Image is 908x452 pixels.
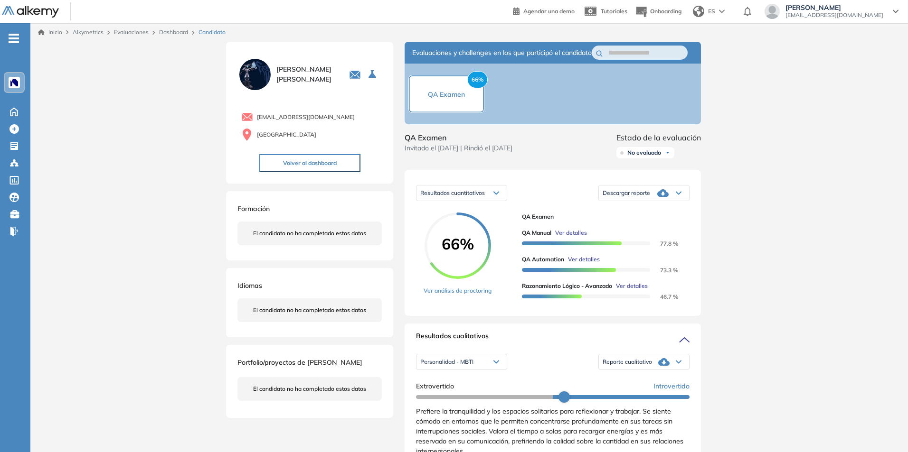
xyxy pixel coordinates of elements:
[785,4,883,11] span: [PERSON_NAME]
[276,65,338,84] span: [PERSON_NAME] [PERSON_NAME]
[424,286,492,295] a: Ver análisis de proctoring
[719,9,725,13] img: arrow
[73,28,104,36] span: Alkymetrics
[522,212,682,221] span: QA Examen
[253,306,366,314] span: El candidato no ha completado estos datos
[616,132,701,143] span: Estado de la evaluación
[420,358,473,366] span: Personalidad - MBTI
[2,6,59,18] img: Logo
[257,113,355,121] span: [EMAIL_ADDRESS][DOMAIN_NAME]
[416,381,454,391] span: Extrovertido
[522,282,612,290] span: Razonamiento Lógico - Avanzado
[568,255,600,264] span: Ver detalles
[38,28,62,37] a: Inicio
[603,189,650,197] span: Descargar reporte
[416,331,489,346] span: Resultados cualitativos
[635,1,681,22] button: Onboarding
[257,130,316,139] span: [GEOGRAPHIC_DATA]
[412,48,592,58] span: Evaluaciones y challenges en los que participó el candidato
[649,293,678,300] span: 46.7 %
[237,281,262,290] span: Idiomas
[650,8,681,15] span: Onboarding
[601,8,627,15] span: Tutoriales
[365,66,382,83] button: Seleccione la evaluación activa
[564,255,600,264] button: Ver detalles
[425,236,491,251] span: 66%
[627,149,661,157] span: No evaluado
[9,37,19,39] i: -
[405,132,512,143] span: QA Examen
[253,385,366,393] span: El candidato no ha completado estos datos
[405,143,512,153] span: Invitado el [DATE] | Rindió el [DATE]
[10,79,18,86] img: https://assets.alkemy.org/workspaces/1394/c9baeb50-dbbd-46c2-a7b2-c74a16be862c.png
[237,358,362,367] span: Portfolio/proyectos de [PERSON_NAME]
[649,240,678,247] span: 77.8 %
[522,255,564,264] span: QA Automation
[513,5,575,16] a: Agendar una demo
[616,282,648,290] span: Ver detalles
[665,150,671,156] img: Ícono de flecha
[199,28,226,37] span: Candidato
[523,8,575,15] span: Agendar una demo
[603,358,652,366] span: Reporte cualitativo
[653,381,690,391] span: Introvertido
[420,189,485,196] span: Resultados cuantitativos
[785,11,883,19] span: [EMAIL_ADDRESS][DOMAIN_NAME]
[693,6,704,17] img: world
[522,229,551,237] span: QA Manual
[428,90,465,99] span: QA Examen
[467,71,488,88] span: 66%
[159,28,188,36] a: Dashboard
[114,28,149,36] a: Evaluaciones
[237,204,270,213] span: Formación
[551,229,587,237] button: Ver detalles
[555,229,587,237] span: Ver detalles
[253,229,366,238] span: El candidato no ha completado estos datos
[612,282,648,290] button: Ver detalles
[649,267,678,274] span: 73.3 %
[237,57,273,92] img: PROFILE_MENU_LOGO_USER
[259,154,360,172] button: Volver al dashboard
[708,7,715,16] span: ES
